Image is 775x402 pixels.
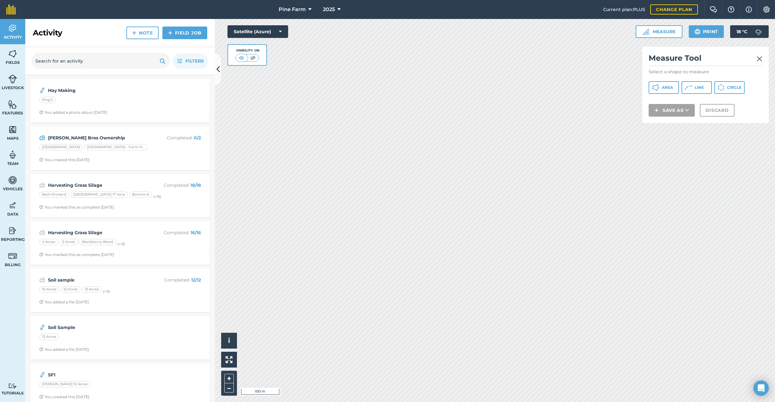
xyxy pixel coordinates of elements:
[6,4,16,15] img: fieldmargin Logo
[226,356,233,363] img: Four arrows, one pointing top left, one top right, one bottom right and the last bottom left
[649,104,695,117] button: Save as
[763,6,770,13] img: A cog icon
[746,6,752,13] img: svg+xml;base64,PHN2ZyB4bWxucz0iaHR0cDovL3d3dy53My5vcmcvMjAwMC9zdmciIHdpZHRoPSIxNyIgaGVpZ2h0PSIxNy...
[681,81,712,94] button: Line
[224,383,234,393] button: –
[34,272,206,308] a: Soil sampleCompleted: 12/1210 Acres12 Acres13 Acres(+9)Clock with arrow pointing clockwiseYou add...
[70,192,128,198] div: [GEOGRAPHIC_DATA] 17 Acre
[151,277,201,283] p: Completed :
[727,6,735,13] img: A question mark icon
[39,334,59,340] div: 12 Acres
[34,178,206,214] a: Harvesting Grass SilageCompleted: 18/18Bath Orchard[GEOGRAPHIC_DATA] 17 AcreBottom 6(+15)Clock wi...
[59,239,78,245] div: 5 Acres
[39,110,107,115] div: You added a photo about [DATE]
[39,381,91,387] div: [PERSON_NAME] 12 Acres
[39,181,45,189] img: svg+xml;base64,PD94bWwgdmVyc2lvbj0iMS4wIiBlbmNvZGluZz0idXRmLTgiPz4KPCEtLSBHZW5lcmF0b3I6IEFkb2JlIE...
[185,58,204,64] span: Filters
[39,300,89,305] div: You added a file [DATE]
[754,381,769,396] div: Open Intercom Messenger
[162,27,207,39] a: Field Job
[8,125,17,134] img: svg+xml;base64,PHN2ZyB4bWxucz0iaHR0cDovL3d3dy53My5vcmcvMjAwMC9zdmciIHdpZHRoPSI1NiIgaGVpZ2h0PSI2MC...
[228,337,230,344] span: i
[48,277,148,283] strong: Soil sample
[8,175,17,185] img: svg+xml;base64,PD94bWwgdmVyc2lvbj0iMS4wIiBlbmNvZGluZz0idXRmLTgiPz4KPCEtLSBHZW5lcmF0b3I6IEFkb2JlIE...
[61,286,81,293] div: 12 Acres
[221,333,237,349] button: i
[48,87,148,94] strong: Hay Making
[132,29,136,37] img: svg+xml;base64,PHN2ZyB4bWxucz0iaHR0cDovL3d3dy53My5vcmcvMjAwMC9zdmciIHdpZHRoPSIxNCIgaGVpZ2h0PSIyNC...
[8,74,17,84] img: svg+xml;base64,PD94bWwgdmVyc2lvbj0iMS4wIiBlbmNvZGluZz0idXRmLTgiPz4KPCEtLSBHZW5lcmF0b3I6IEFkb2JlIE...
[160,57,166,65] img: svg+xml;base64,PHN2ZyB4bWxucz0iaHR0cDovL3d3dy53My5vcmcvMjAwMC9zdmciIHdpZHRoPSIxOSIgaGVpZ2h0PSIyNC...
[8,49,17,58] img: svg+xml;base64,PHN2ZyB4bWxucz0iaHR0cDovL3d3dy53My5vcmcvMjAwMC9zdmciIHdpZHRoPSI1NiIgaGVpZ2h0PSI2MC...
[34,225,206,261] a: Harvesting Grass SilageCompleted: 16/164 Acres5 AcresBlackberry Wood(+13)Clock with arrow pointin...
[736,25,747,38] span: 18 ° C
[752,25,765,38] img: svg+xml;base64,PD94bWwgdmVyc2lvbj0iMS4wIiBlbmNvZGluZz0idXRmLTgiPz4KPCEtLSBHZW5lcmF0b3I6IEFkb2JlIE...
[8,251,17,261] img: svg+xml;base64,PD94bWwgdmVyc2lvbj0iMS4wIiBlbmNvZGluZz0idXRmLTgiPz4KPCEtLSBHZW5lcmF0b3I6IEFkb2JlIE...
[8,201,17,210] img: svg+xml;base64,PD94bWwgdmVyc2lvbj0iMS4wIiBlbmNvZGluZz0idXRmLTgiPz4KPCEtLSBHZW5lcmF0b3I6IEFkb2JlIE...
[39,97,56,103] div: King’s
[727,85,742,90] span: Circle
[694,28,700,35] img: svg+xml;base64,PHN2ZyB4bWxucz0iaHR0cDovL3d3dy53My5vcmcvMjAwMC9zdmciIHdpZHRoPSIxOSIgaGVpZ2h0PSIyNC...
[695,85,704,90] span: Line
[151,229,201,236] p: Completed :
[84,144,148,150] div: [GEOGRAPHIC_DATA] - Farm Houses
[34,320,206,356] a: Soil Sample12 AcresClock with arrow pointing clockwiseYou added a file [DATE]
[129,192,152,198] div: Bottom 6
[279,6,306,13] span: Pine Farm
[8,383,17,389] img: svg+xml;base64,PD94bWwgdmVyc2lvbj0iMS4wIiBlbmNvZGluZz0idXRmLTgiPz4KPCEtLSBHZW5lcmF0b3I6IEFkb2JlIE...
[39,229,45,236] img: svg+xml;base64,PD94bWwgdmVyc2lvbj0iMS4wIiBlbmNvZGluZz0idXRmLTgiPz4KPCEtLSBHZW5lcmF0b3I6IEFkb2JlIE...
[48,134,148,141] strong: [PERSON_NAME] Bros Ownership
[8,150,17,160] img: svg+xml;base64,PD94bWwgdmVyc2lvbj0iMS4wIiBlbmNvZGluZz0idXRmLTgiPz4KPCEtLSBHZW5lcmF0b3I6IEFkb2JlIE...
[649,69,762,75] p: Select a shape to measure
[39,253,43,257] img: Clock with arrow pointing clockwise
[662,85,673,90] span: Area
[48,371,148,378] strong: SF1
[39,239,58,245] div: 4 Acres
[227,25,288,38] button: Satellite (Azure)
[757,55,762,63] img: svg+xml;base64,PHN2ZyB4bWxucz0iaHR0cDovL3d3dy53My5vcmcvMjAwMC9zdmciIHdpZHRoPSIyMiIgaGVpZ2h0PSIzMC...
[636,25,682,38] button: Measure
[689,25,724,38] button: Print
[39,252,114,257] div: You marked this as complete [DATE]
[39,300,43,304] img: Clock with arrow pointing clockwise
[39,205,43,209] img: Clock with arrow pointing clockwise
[39,324,45,331] img: svg+xml;base64,PD94bWwgdmVyc2lvbj0iMS4wIiBlbmNvZGluZz0idXRmLTgiPz4KPCEtLSBHZW5lcmF0b3I6IEFkb2JlIE...
[8,24,17,33] img: svg+xml;base64,PD94bWwgdmVyc2lvbj0iMS4wIiBlbmNvZGluZz0idXRmLTgiPz4KPCEtLSBHZW5lcmF0b3I6IEFkb2JlIE...
[82,286,102,293] div: 13 Acres
[48,324,148,331] strong: Soil Sample
[654,107,659,114] img: svg+xml;base64,PHN2ZyB4bWxucz0iaHR0cDovL3d3dy53My5vcmcvMjAwMC9zdmciIHdpZHRoPSIxNCIgaGVpZ2h0PSIyNC...
[191,230,201,235] strong: 16 / 16
[710,6,717,13] img: Two speech bubbles overlapping with the left bubble in the forefront
[79,239,116,245] div: Blackberry Wood
[649,53,762,66] h2: Measure Tool
[323,6,335,13] span: 2025
[32,53,169,69] input: Search for an activity
[39,192,69,198] div: Bath Orchard
[700,104,735,117] button: Discard
[48,229,148,236] strong: Harvesting Grass Silage
[39,276,45,284] img: svg+xml;base64,PD94bWwgdmVyc2lvbj0iMS4wIiBlbmNvZGluZz0idXRmLTgiPz4KPCEtLSBHZW5lcmF0b3I6IEFkb2JlIE...
[39,347,89,352] div: You added a file [DATE]
[224,374,234,383] button: +
[103,289,110,294] small: (+ 9 )
[39,134,45,142] img: svg+xml;base64,PD94bWwgdmVyc2lvbj0iMS4wIiBlbmNvZGluZz0idXRmLTgiPz4KPCEtLSBHZW5lcmF0b3I6IEFkb2JlIE...
[34,83,206,119] a: Hay MakingKing’sClock with arrow pointing clockwiseYou added a photo about [DATE]
[603,6,645,13] span: Current plan : PLUS
[173,53,209,69] button: Filters
[39,394,89,399] div: You created this [DATE]
[39,205,114,210] div: You marked this as complete [DATE]
[649,81,679,94] button: Area
[33,28,62,38] h2: Activity
[8,100,17,109] img: svg+xml;base64,PHN2ZyB4bWxucz0iaHR0cDovL3d3dy53My5vcmcvMjAwMC9zdmciIHdpZHRoPSI1NiIgaGVpZ2h0PSI2MC...
[48,182,148,189] strong: Harvesting Grass Silage
[730,25,769,38] button: 18 °C
[153,194,161,199] small: (+ 15 )
[126,27,159,39] a: Note
[249,55,257,61] img: svg+xml;base64,PHN2ZyB4bWxucz0iaHR0cDovL3d3dy53My5vcmcvMjAwMC9zdmciIHdpZHRoPSI1MCIgaGVpZ2h0PSI0MC...
[643,28,649,35] img: Ruler icon
[39,110,43,114] img: Clock with arrow pointing clockwise
[39,395,43,399] img: Clock with arrow pointing clockwise
[714,81,745,94] button: Circle
[39,87,45,94] img: svg+xml;base64,PD94bWwgdmVyc2lvbj0iMS4wIiBlbmNvZGluZz0idXRmLTgiPz4KPCEtLSBHZW5lcmF0b3I6IEFkb2JlIE...
[235,48,259,53] div: Visibility: On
